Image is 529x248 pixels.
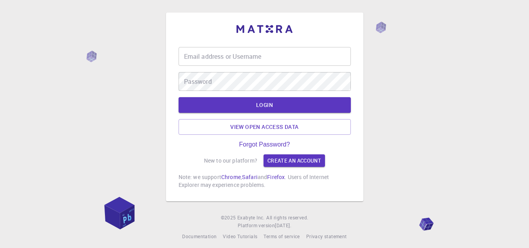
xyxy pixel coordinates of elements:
span: Terms of service [264,233,300,239]
a: Exabyte Inc. [237,214,265,222]
p: Note: we support , and . Users of Internet Explorer may experience problems. [179,173,351,189]
a: Privacy statement [306,233,347,241]
span: All rights reserved. [266,214,308,222]
a: [DATE]. [275,222,291,230]
span: [DATE] . [275,222,291,228]
a: Chrome [221,173,241,181]
span: Exabyte Inc. [237,214,265,221]
a: Documentation [182,233,217,241]
a: Safari [242,173,258,181]
a: Terms of service [264,233,300,241]
a: Firefox [267,173,285,181]
a: Forgot Password? [239,141,290,148]
span: Platform version [238,222,275,230]
span: Documentation [182,233,217,239]
a: Create an account [264,154,325,167]
span: Video Tutorials [223,233,257,239]
p: New to our platform? [204,157,257,165]
span: Privacy statement [306,233,347,239]
span: © 2025 [221,214,237,222]
button: LOGIN [179,97,351,113]
a: Video Tutorials [223,233,257,241]
a: View open access data [179,119,351,135]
